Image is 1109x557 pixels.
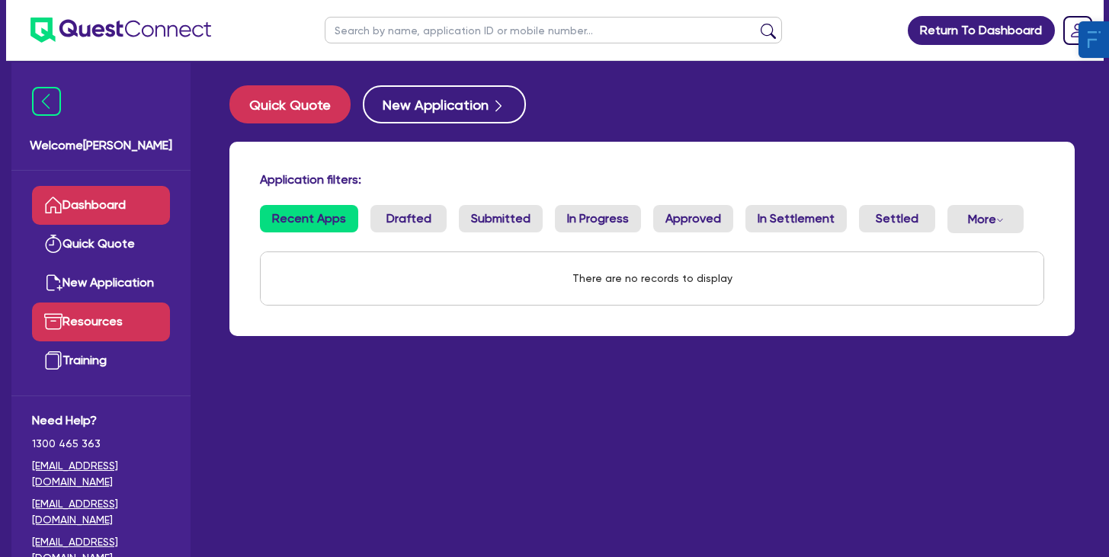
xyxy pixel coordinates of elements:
[32,436,170,452] span: 1300 465 363
[32,225,170,264] a: Quick Quote
[30,18,211,43] img: quest-connect-logo-blue
[44,312,63,331] img: resources
[260,205,358,232] a: Recent Apps
[260,172,1044,187] h4: Application filters:
[32,411,170,430] span: Need Help?
[32,186,170,225] a: Dashboard
[32,87,61,116] img: icon-menu-close
[32,264,170,303] a: New Application
[229,85,363,123] a: Quick Quote
[44,351,63,370] img: training
[745,205,847,232] a: In Settlement
[363,85,526,123] button: New Application
[370,205,447,232] a: Drafted
[325,17,782,43] input: Search by name, application ID or mobile number...
[32,496,170,528] a: [EMAIL_ADDRESS][DOMAIN_NAME]
[459,205,543,232] a: Submitted
[32,458,170,490] a: [EMAIL_ADDRESS][DOMAIN_NAME]
[859,205,935,232] a: Settled
[1058,11,1098,50] a: Dropdown toggle
[44,235,63,253] img: quick-quote
[44,274,63,292] img: new-application
[32,341,170,380] a: Training
[908,16,1055,45] a: Return To Dashboard
[30,136,172,155] span: Welcome [PERSON_NAME]
[554,252,751,305] div: There are no records to display
[229,85,351,123] button: Quick Quote
[947,205,1024,233] button: Dropdown toggle
[32,303,170,341] a: Resources
[653,205,733,232] a: Approved
[555,205,641,232] a: In Progress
